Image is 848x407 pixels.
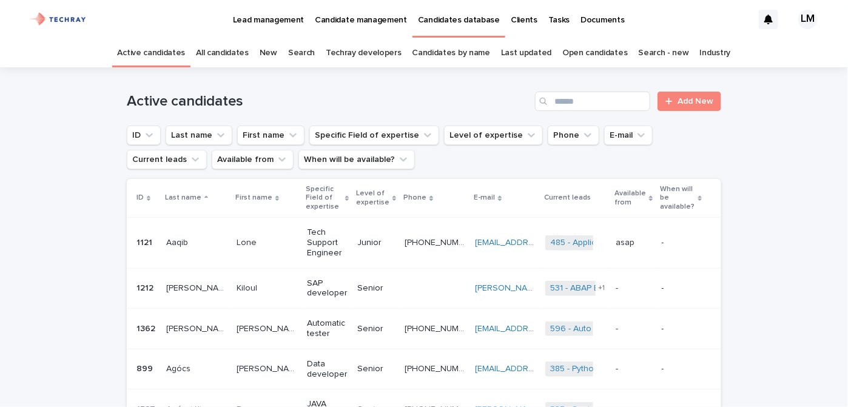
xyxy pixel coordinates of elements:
[166,321,229,334] p: [PERSON_NAME]
[196,39,249,67] a: All candidates
[166,281,229,294] p: [PERSON_NAME]
[237,321,300,334] p: [PERSON_NAME]
[298,150,415,169] button: When will be available?
[662,364,702,374] p: -
[444,126,543,145] button: Level of expertise
[604,126,653,145] button: E-mail
[661,183,695,214] p: When will be available?
[357,238,395,248] p: Junior
[598,284,605,292] span: + 1
[165,191,201,204] p: Last name
[309,126,439,145] button: Specific Field of expertise
[474,191,495,204] p: E-mail
[166,235,190,248] p: Aaqib
[357,324,395,334] p: Senior
[326,39,401,67] a: Techray developers
[237,126,305,145] button: First name
[127,349,721,389] tr: 899899 AgócsAgócs [PERSON_NAME][PERSON_NAME] Data developerSenior[PHONE_NUMBER] [EMAIL_ADDRESS][D...
[136,191,144,204] p: ID
[260,39,277,67] a: New
[136,321,158,334] p: 1362
[475,238,612,247] a: [EMAIL_ADDRESS][DOMAIN_NAME]
[475,325,612,333] a: [EMAIL_ADDRESS][DOMAIN_NAME]
[127,268,721,309] tr: 12121212 [PERSON_NAME][PERSON_NAME] KiloulKiloul SAP developerSenior [PERSON_NAME][EMAIL_ADDRESS]...
[662,324,702,334] p: -
[136,235,155,248] p: 1121
[307,318,348,339] p: Automatic tester
[662,238,702,248] p: -
[501,39,551,67] a: Last updated
[405,325,477,333] a: [PHONE_NUMBER]
[127,150,207,169] button: Current leads
[403,191,426,204] p: Phone
[616,281,621,294] p: -
[616,235,637,248] p: asap
[639,39,689,67] a: Search - new
[237,362,300,374] p: [PERSON_NAME]
[212,150,294,169] button: Available from
[405,365,477,373] a: [PHONE_NUMBER]
[127,126,161,145] button: ID
[357,364,395,374] p: Senior
[700,39,731,67] a: Industry
[614,187,646,209] p: Available from
[798,10,818,29] div: LM
[658,92,721,111] a: Add New
[544,191,591,204] p: Current leads
[237,281,260,294] p: Kiloul
[535,92,650,111] input: Search
[405,238,477,247] a: [PHONE_NUMBER]
[562,39,627,67] a: Open candidates
[235,191,272,204] p: First name
[166,126,232,145] button: Last name
[307,227,348,258] p: Tech Support Engineer
[307,278,348,299] p: SAP developer
[288,39,315,67] a: Search
[475,365,612,373] a: [EMAIL_ADDRESS][DOMAIN_NAME]
[616,362,621,374] p: -
[356,187,389,209] p: Level of expertise
[357,283,395,294] p: Senior
[678,97,713,106] span: Add New
[550,324,645,334] a: 596 - Auto tester-Senior
[127,93,530,110] h1: Active candidates
[127,218,721,268] tr: 11211121 AaqibAaqib LoneLone Tech Support EngineerJunior[PHONE_NUMBER] [EMAIL_ADDRESS][DOMAIN_NAM...
[616,321,621,334] p: -
[307,359,348,380] p: Data developer
[306,183,342,214] p: Specific Field of expertise
[412,39,490,67] a: Candidates by name
[136,362,155,374] p: 899
[24,7,92,32] img: xG6Muz3VQV2JDbePcW7p
[550,364,726,374] a: 385 - Python fejlesztő (medior/senior)-Medior
[127,309,721,349] tr: 13621362 [PERSON_NAME][PERSON_NAME] [PERSON_NAME][PERSON_NAME] Automatic testerSenior[PHONE_NUMBE...
[475,284,678,292] a: [PERSON_NAME][EMAIL_ADDRESS][DOMAIN_NAME]
[550,283,693,294] a: 531 - ABAP Entwickler Berater-Senior
[136,281,156,294] p: 1212
[166,362,193,374] p: Agócs
[550,238,764,248] a: 485 - Application Support Engineer (SAP MOM) -Medior
[237,235,259,248] p: Lone
[662,283,702,294] p: -
[118,39,186,67] a: Active candidates
[548,126,599,145] button: Phone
